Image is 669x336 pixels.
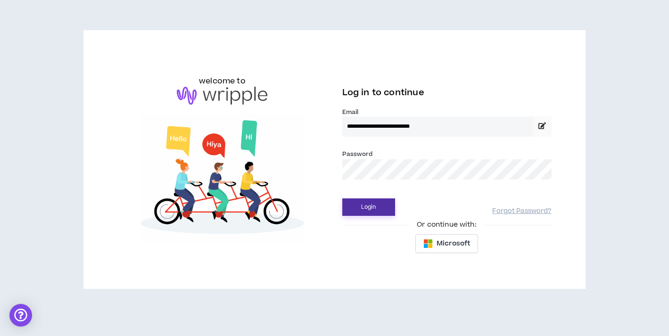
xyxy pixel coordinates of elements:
[492,207,551,216] a: Forgot Password?
[177,87,267,105] img: logo-brand.png
[342,108,552,116] label: Email
[199,75,246,87] h6: welcome to
[410,220,483,230] span: Or continue with:
[342,198,395,216] button: Login
[9,304,32,327] div: Open Intercom Messenger
[437,238,470,249] span: Microsoft
[415,234,478,253] button: Microsoft
[117,114,327,244] img: Welcome to Wripple
[342,150,373,158] label: Password
[342,87,424,98] span: Log in to continue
